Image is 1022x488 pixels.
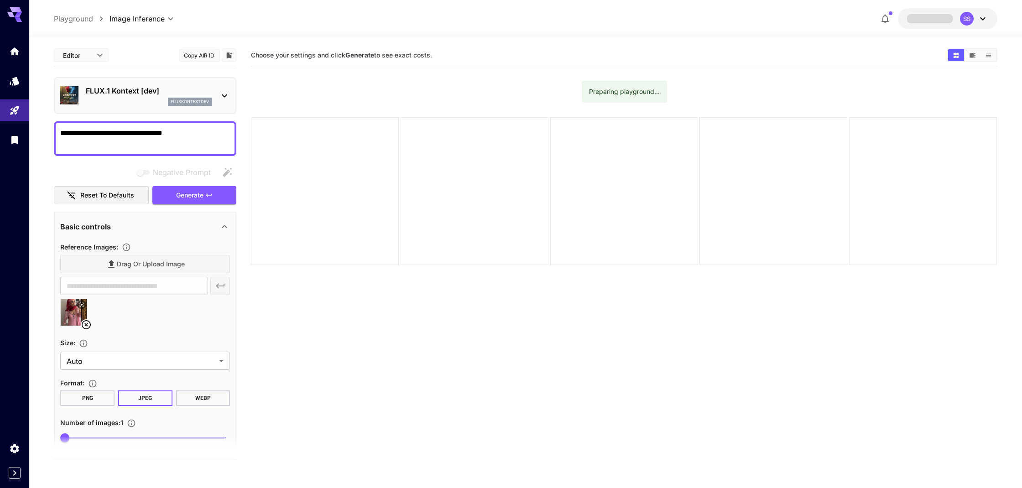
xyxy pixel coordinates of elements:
button: Expand sidebar [9,467,21,479]
div: SS [960,12,974,26]
p: fluxkontextdev [171,99,209,105]
p: FLUX.1 Kontext [dev] [86,85,212,96]
div: Preparing playground... [589,83,660,100]
button: JPEG [118,390,172,406]
div: Show media in grid viewShow media in video viewShow media in list view [947,48,997,62]
button: WEBP [176,390,230,406]
span: Editor [63,51,91,60]
button: Generate [152,186,236,205]
span: Reference Images : [60,243,118,251]
button: Copy AIR ID [179,49,220,62]
a: Playground [54,13,93,24]
button: Show media in video view [965,49,980,61]
button: Reset to defaults [54,186,149,205]
span: Auto [67,356,215,367]
div: Basic controls [60,216,230,238]
div: Library [9,134,20,145]
div: Settings [9,443,20,454]
b: Generate [345,51,374,59]
button: Show media in grid view [948,49,964,61]
p: Basic controls [60,221,111,232]
div: Playground [9,105,20,116]
span: Negative prompts are not compatible with the selected model. [135,166,218,178]
span: Generate [176,190,203,201]
button: Choose the file format for the output image. [84,379,101,388]
div: Home [9,46,20,57]
span: Negative Prompt [153,167,211,178]
button: Upload a reference image to guide the result. This is needed for Image-to-Image or Inpainting. Su... [118,243,135,252]
button: Show media in list view [980,49,996,61]
button: Add to library [225,50,233,61]
span: Format : [60,379,84,387]
span: Image Inference [109,13,165,24]
button: PNG [60,390,115,406]
span: Size : [60,339,75,347]
span: Number of images : 1 [60,419,123,426]
button: SS [898,8,997,29]
span: Choose your settings and click to see exact costs. [251,51,432,59]
nav: breadcrumb [54,13,109,24]
button: Specify how many images to generate in a single request. Each image generation will be charged se... [123,419,140,428]
div: FLUX.1 Kontext [dev]fluxkontextdev [60,82,230,109]
button: Adjust the dimensions of the generated image by specifying its width and height in pixels, or sel... [75,339,92,348]
div: Models [9,75,20,87]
